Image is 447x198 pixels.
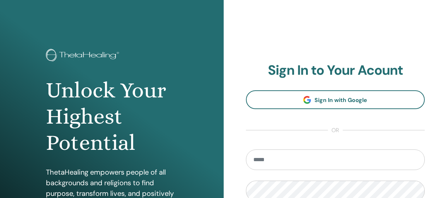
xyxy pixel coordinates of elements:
a: Sign In with Google [246,90,425,109]
h1: Unlock Your Highest Potential [46,77,177,156]
span: Sign In with Google [314,96,367,104]
h2: Sign In to Your Acount [246,62,425,79]
span: or [328,126,343,135]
